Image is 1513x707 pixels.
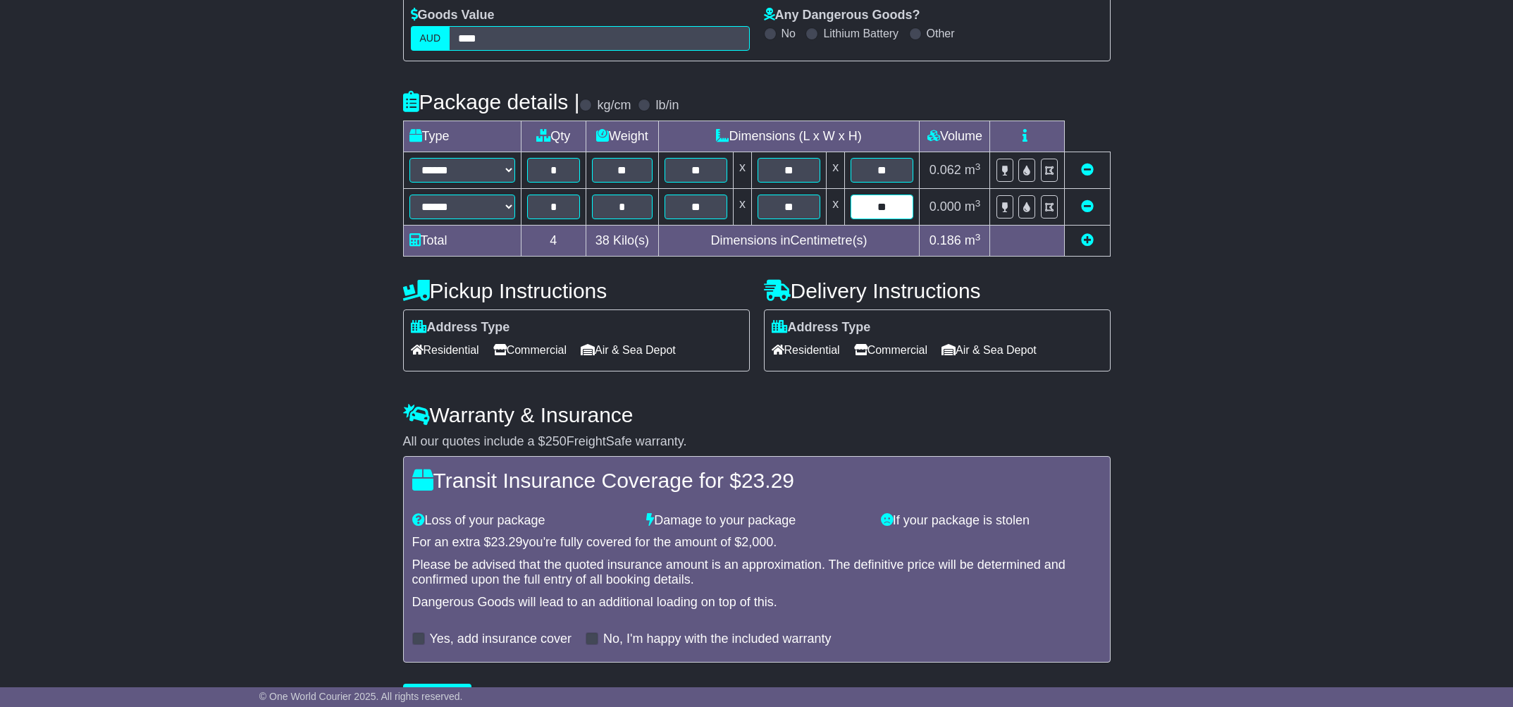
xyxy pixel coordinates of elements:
[1081,199,1094,214] a: Remove this item
[412,469,1101,492] h4: Transit Insurance Coverage for $
[930,233,961,247] span: 0.186
[411,26,450,51] label: AUD
[586,121,659,152] td: Weight
[975,161,981,172] sup: 3
[874,513,1108,529] div: If your package is stolen
[430,632,572,647] label: Yes, add insurance cover
[639,513,874,529] div: Damage to your package
[655,98,679,113] label: lb/in
[920,121,990,152] td: Volume
[545,434,567,448] span: 250
[403,279,750,302] h4: Pickup Instructions
[412,535,1101,551] div: For an extra $ you're fully covered for the amount of $ .
[403,90,580,113] h4: Package details |
[823,27,898,40] label: Lithium Battery
[595,233,610,247] span: 38
[405,513,640,529] div: Loss of your package
[411,339,479,361] span: Residential
[1081,233,1094,247] a: Add new item
[941,339,1037,361] span: Air & Sea Depot
[930,163,961,177] span: 0.062
[782,27,796,40] label: No
[521,121,586,152] td: Qty
[965,199,981,214] span: m
[854,339,927,361] span: Commercial
[772,320,871,336] label: Address Type
[658,226,920,257] td: Dimensions in Centimetre(s)
[827,152,845,189] td: x
[412,558,1101,588] div: Please be advised that the quoted insurance amount is an approximation. The definitive price will...
[403,226,521,257] td: Total
[491,535,523,549] span: 23.29
[965,233,981,247] span: m
[733,152,751,189] td: x
[403,121,521,152] td: Type
[1081,163,1094,177] a: Remove this item
[411,320,510,336] label: Address Type
[521,226,586,257] td: 4
[741,469,794,492] span: 23.29
[975,232,981,242] sup: 3
[764,279,1111,302] h4: Delivery Instructions
[772,339,840,361] span: Residential
[733,189,751,226] td: x
[581,339,676,361] span: Air & Sea Depot
[597,98,631,113] label: kg/cm
[493,339,567,361] span: Commercial
[403,403,1111,426] h4: Warranty & Insurance
[975,198,981,209] sup: 3
[603,632,832,647] label: No, I'm happy with the included warranty
[930,199,961,214] span: 0.000
[259,691,463,702] span: © One World Courier 2025. All rights reserved.
[965,163,981,177] span: m
[741,535,773,549] span: 2,000
[411,8,495,23] label: Goods Value
[658,121,920,152] td: Dimensions (L x W x H)
[764,8,920,23] label: Any Dangerous Goods?
[927,27,955,40] label: Other
[403,434,1111,450] div: All our quotes include a $ FreightSafe warranty.
[412,595,1101,610] div: Dangerous Goods will lead to an additional loading on top of this.
[586,226,659,257] td: Kilo(s)
[827,189,845,226] td: x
